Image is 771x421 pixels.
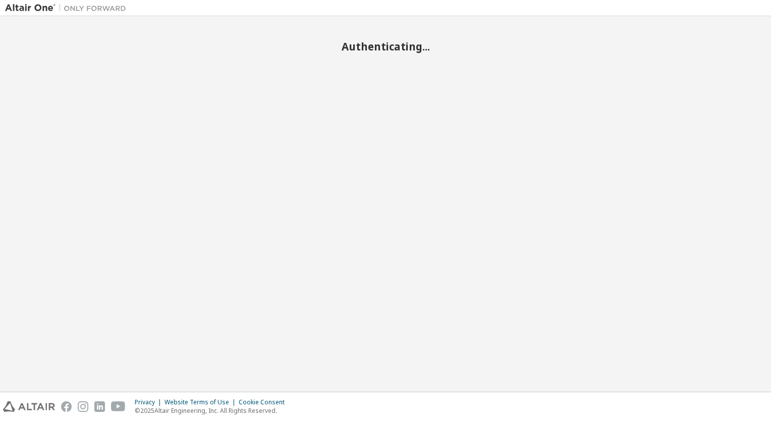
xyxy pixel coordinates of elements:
[5,3,131,13] img: Altair One
[135,398,164,406] div: Privacy
[78,401,88,412] img: instagram.svg
[61,401,72,412] img: facebook.svg
[3,401,55,412] img: altair_logo.svg
[5,40,766,53] h2: Authenticating...
[135,406,291,415] p: © 2025 Altair Engineering, Inc. All Rights Reserved.
[111,401,126,412] img: youtube.svg
[239,398,291,406] div: Cookie Consent
[94,401,105,412] img: linkedin.svg
[164,398,239,406] div: Website Terms of Use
